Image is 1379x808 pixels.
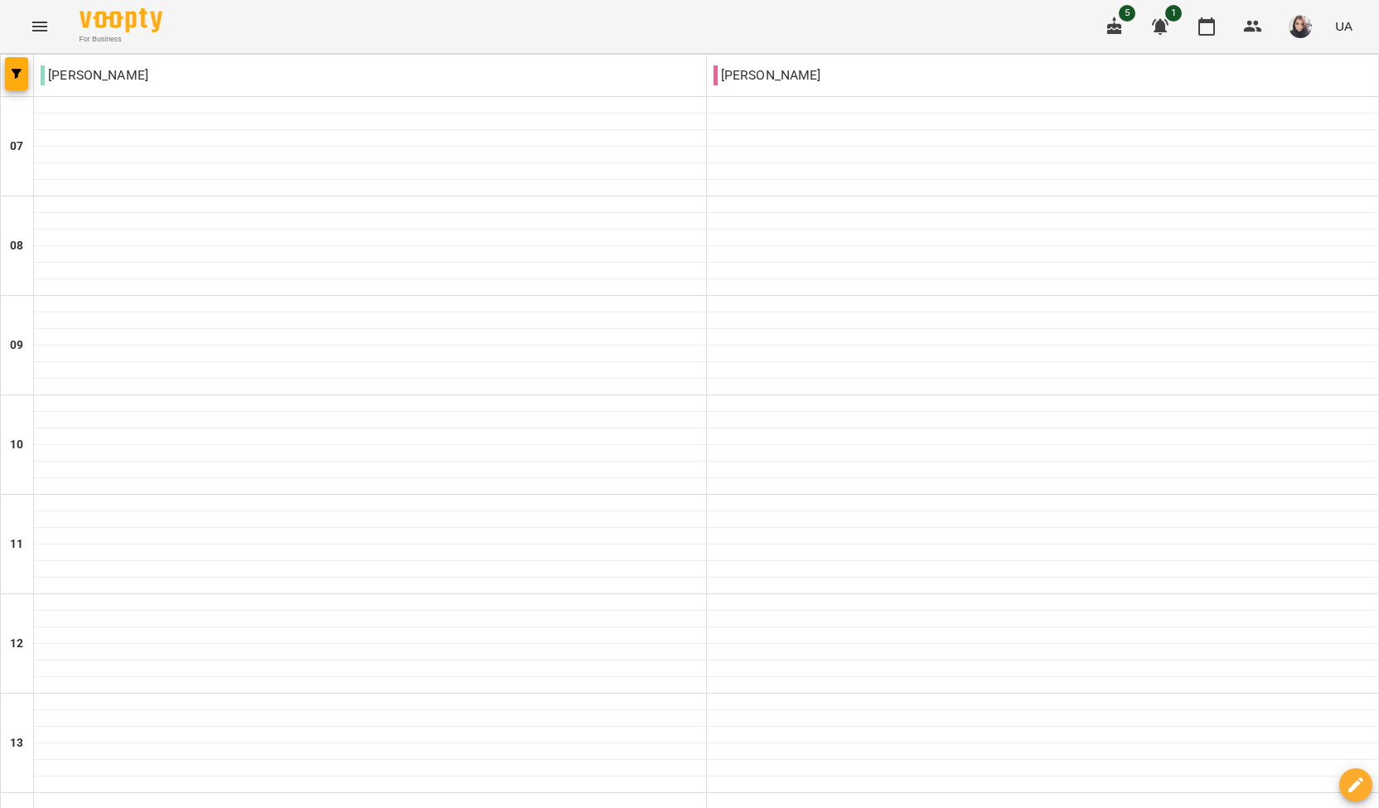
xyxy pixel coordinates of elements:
span: UA [1335,17,1352,35]
img: Voopty Logo [80,8,162,32]
h6: 13 [10,734,23,752]
h6: 12 [10,635,23,653]
h6: 11 [10,535,23,554]
h6: 10 [10,436,23,454]
p: [PERSON_NAME] [41,65,148,85]
img: ae8a6a10eaa9a45c2dccd00dbba7288e.jpg [1289,15,1312,38]
h6: 07 [10,138,23,156]
p: [PERSON_NAME] [714,65,821,85]
button: Menu [20,7,60,46]
span: For Business [80,34,162,45]
button: UA [1328,11,1359,41]
h6: 08 [10,237,23,255]
span: 5 [1119,5,1135,22]
h6: 09 [10,336,23,355]
span: 1 [1165,5,1182,22]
